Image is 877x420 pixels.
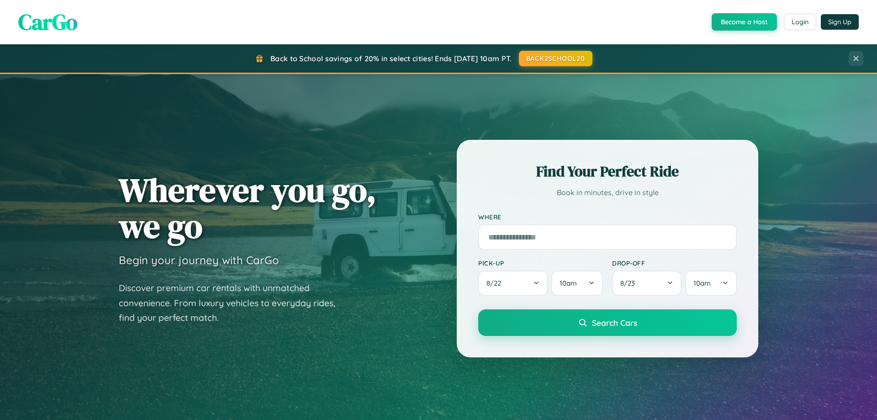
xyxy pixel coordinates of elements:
h2: Find Your Perfect Ride [478,161,737,181]
span: 10am [560,279,577,287]
p: Discover premium car rentals with unmatched convenience. From luxury vehicles to everyday rides, ... [119,281,347,325]
span: Search Cars [592,318,637,328]
span: CarGo [18,7,78,37]
span: 8 / 22 [486,279,506,287]
button: Sign Up [821,14,859,30]
button: Login [784,14,816,30]
span: 8 / 23 [620,279,639,287]
h3: Begin your journey with CarGo [119,253,279,267]
button: 8/23 [612,271,682,296]
label: Pick-up [478,259,603,267]
button: 8/22 [478,271,548,296]
button: 10am [551,271,603,296]
h1: Wherever you go, we go [119,172,376,244]
button: BACK2SCHOOL20 [519,51,592,66]
span: Back to School savings of 20% in select cities! Ends [DATE] 10am PT. [270,54,512,63]
p: Book in minutes, drive in style [478,186,737,199]
label: Where [478,213,737,221]
label: Drop-off [612,259,737,267]
button: Become a Host [712,13,777,31]
button: Search Cars [478,309,737,336]
button: 10am [685,271,737,296]
span: 10am [693,279,711,287]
